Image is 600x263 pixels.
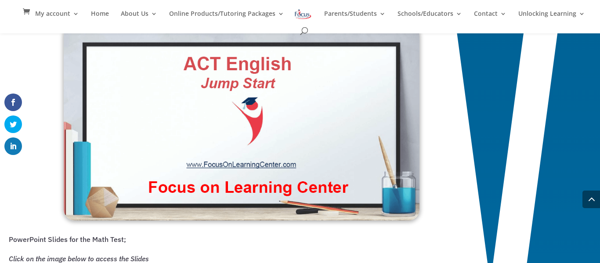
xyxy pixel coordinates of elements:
[64,212,419,223] a: Digital ACT Prep English/Reading Workbook
[121,11,157,25] a: About Us
[64,25,419,220] img: FOL English Jump Start Screen Shot
[9,233,479,252] p: PowerPoint Slides for the Math Test;
[35,11,79,25] a: My account
[324,11,386,25] a: Parents/Students
[474,11,506,25] a: Contact
[518,11,585,25] a: Unlocking Learning
[398,11,462,25] a: Schools/Educators
[169,11,284,25] a: Online Products/Tutoring Packages
[294,8,312,21] img: Focus on Learning
[91,11,109,25] a: Home
[9,254,149,263] em: Click on the image below to access the Slides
